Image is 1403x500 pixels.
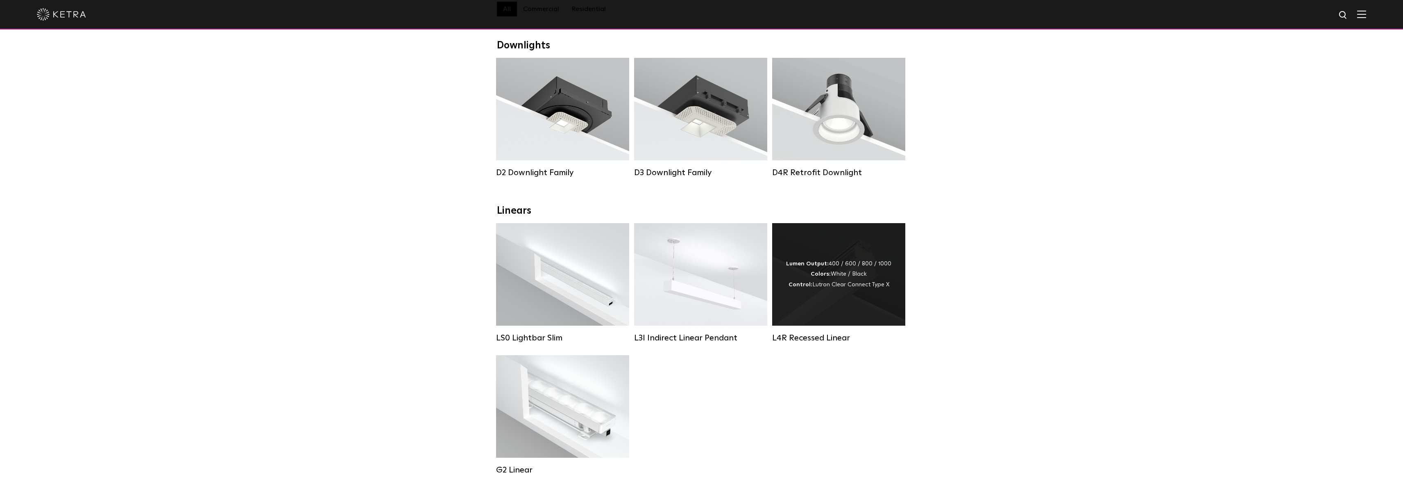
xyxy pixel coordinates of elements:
[37,8,86,21] img: ketra-logo-2019-white
[496,223,629,343] a: LS0 Lightbar Slim Lumen Output:200 / 350Colors:White / BlackControl:X96 Controller
[496,465,629,475] div: G2 Linear
[496,58,629,178] a: D2 Downlight Family Lumen Output:1200Colors:White / Black / Gloss Black / Silver / Bronze / Silve...
[772,333,905,343] div: L4R Recessed Linear
[634,223,767,343] a: L3I Indirect Linear Pendant Lumen Output:400 / 600 / 800 / 1000Housing Colors:White / BlackContro...
[496,168,629,178] div: D2 Downlight Family
[496,355,629,475] a: G2 Linear Lumen Output:400 / 700 / 1000Colors:WhiteBeam Angles:Flood / [GEOGRAPHIC_DATA] / Narrow...
[634,58,767,178] a: D3 Downlight Family Lumen Output:700 / 900 / 1100Colors:White / Black / Silver / Bronze / Paintab...
[1357,10,1366,18] img: Hamburger%20Nav.svg
[811,271,831,277] strong: Colors:
[789,282,812,288] strong: Control:
[772,168,905,178] div: D4R Retrofit Downlight
[772,223,905,343] a: L4R Recessed Linear Lumen Output:400 / 600 / 800 / 1000Colors:White / BlackControl:Lutron Clear C...
[1338,10,1349,21] img: search icon
[497,40,907,52] div: Downlights
[496,333,629,343] div: LS0 Lightbar Slim
[634,168,767,178] div: D3 Downlight Family
[786,261,829,267] strong: Lumen Output:
[634,333,767,343] div: L3I Indirect Linear Pendant
[497,205,907,217] div: Linears
[772,58,905,178] a: D4R Retrofit Downlight Lumen Output:800Colors:White / BlackBeam Angles:15° / 25° / 40° / 60°Watta...
[786,259,891,290] div: 400 / 600 / 800 / 1000 White / Black Lutron Clear Connect Type X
